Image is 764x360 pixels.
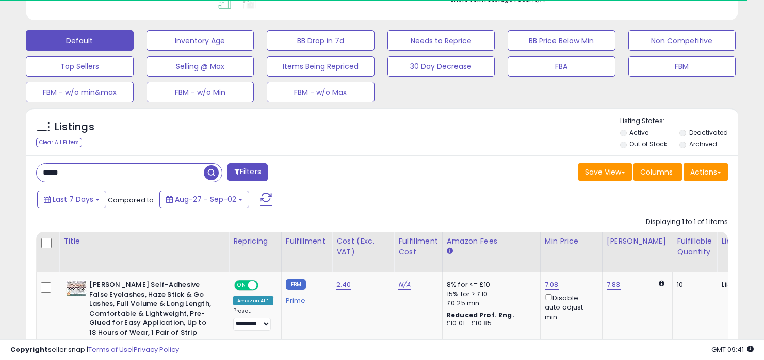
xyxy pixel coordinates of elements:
label: Out of Stock [629,140,667,148]
div: Prime [286,293,324,305]
button: BB Drop in 7d [267,30,375,51]
div: Fulfillment Cost [398,236,438,258]
span: Aug-27 - Sep-02 [175,194,236,204]
label: Active [629,128,648,137]
div: Amazon AI * [233,296,273,305]
label: Deactivated [689,128,728,137]
a: Terms of Use [88,345,132,354]
button: 30 Day Decrease [387,56,495,77]
button: Save View [578,163,632,181]
div: [PERSON_NAME] [607,236,668,247]
button: FBM [628,56,736,77]
button: FBM - w/o Max [267,82,375,102]
div: Preset: [233,307,273,331]
span: OFF [257,281,273,290]
div: Fulfillable Quantity [677,236,712,258]
div: Min Price [545,236,598,247]
div: 10 [677,280,709,289]
div: 8% for <= £10 [447,280,532,289]
p: Listing States: [620,116,738,126]
button: Top Sellers [26,56,134,77]
small: Amazon Fees. [447,247,453,256]
div: Disable auto adjust min [545,292,594,322]
div: seller snap | | [10,345,179,355]
span: Last 7 Days [53,194,93,204]
a: N/A [398,280,411,290]
button: FBM - w/o min&max [26,82,134,102]
button: Aug-27 - Sep-02 [159,191,249,208]
button: Columns [633,163,682,181]
button: Non Competitive [628,30,736,51]
button: FBA [508,56,615,77]
button: BB Price Below Min [508,30,615,51]
div: Title [63,236,224,247]
span: Columns [640,167,673,177]
label: Archived [689,140,717,148]
button: Actions [684,163,728,181]
div: 15% for > £10 [447,289,532,299]
button: Last 7 Days [37,191,106,208]
div: £10.01 - £10.85 [447,319,532,328]
span: 2025-09-10 09:41 GMT [711,345,754,354]
a: 7.83 [607,280,621,290]
span: ON [235,281,248,290]
button: Items Being Repriced [267,56,375,77]
div: Displaying 1 to 1 of 1 items [646,217,728,227]
a: Privacy Policy [134,345,179,354]
div: Clear All Filters [36,138,82,147]
div: Fulfillment [286,236,328,247]
button: Needs to Reprice [387,30,495,51]
div: Amazon Fees [447,236,536,247]
a: 7.08 [545,280,559,290]
b: Reduced Prof. Rng. [447,311,514,319]
button: Filters [227,163,268,181]
strong: Copyright [10,345,48,354]
button: Selling @ Max [147,56,254,77]
button: Inventory Age [147,30,254,51]
b: [PERSON_NAME] Self-Adhesive False Eyelashes, Haze Stick & Go Lashes, Full Volume & Long Length, C... [89,280,215,350]
a: 2.40 [336,280,351,290]
div: £0.25 min [447,299,532,308]
div: Repricing [233,236,277,247]
h5: Listings [55,120,94,134]
div: Cost (Exc. VAT) [336,236,389,258]
img: 51n0SkHVDkL._SL40_.jpg [66,280,87,296]
button: Default [26,30,134,51]
span: Compared to: [108,195,155,205]
small: FBM [286,279,306,290]
button: FBM - w/o Min [147,82,254,102]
